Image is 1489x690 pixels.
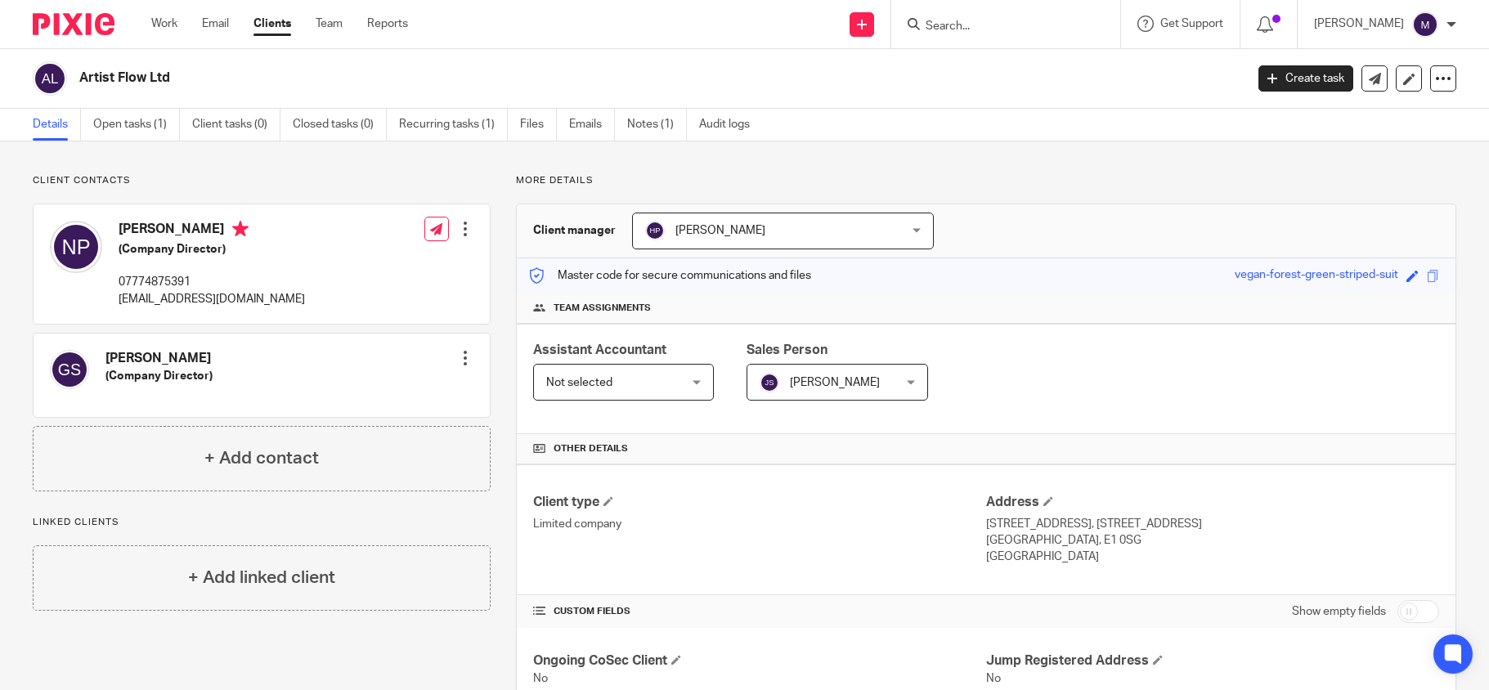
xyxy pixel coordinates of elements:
a: Audit logs [699,109,762,141]
img: svg%3E [760,373,779,392]
p: [EMAIL_ADDRESS][DOMAIN_NAME] [119,291,305,307]
h5: (Company Director) [119,241,305,258]
a: Email [202,16,229,32]
a: Client tasks (0) [192,109,280,141]
a: Team [316,16,343,32]
h4: CUSTOM FIELDS [533,605,986,618]
p: Master code for secure communications and files [529,267,811,284]
a: Work [151,16,177,32]
label: Show empty fields [1292,603,1386,620]
span: Team assignments [554,302,651,315]
p: Linked clients [33,516,491,529]
a: Clients [253,16,291,32]
span: [PERSON_NAME] [675,225,765,236]
h4: [PERSON_NAME] [119,221,305,241]
p: Limited company [533,516,986,532]
div: vegan-forest-green-striped-suit [1235,267,1398,285]
a: Open tasks (1) [93,109,180,141]
img: Pixie [33,13,114,35]
a: Notes (1) [627,109,687,141]
span: Not selected [546,377,612,388]
p: Client contacts [33,174,491,187]
h4: + Add linked client [188,565,335,590]
h4: Jump Registered Address [986,652,1439,670]
img: svg%3E [33,61,67,96]
a: Closed tasks (0) [293,109,387,141]
span: No [986,673,1001,684]
h5: (Company Director) [105,368,213,384]
img: svg%3E [645,221,665,240]
p: More details [516,174,1456,187]
span: Assistant Accountant [533,343,666,356]
p: [GEOGRAPHIC_DATA], E1 0SG [986,532,1439,549]
h4: + Add contact [204,446,319,471]
span: Sales Person [747,343,827,356]
img: svg%3E [50,221,102,273]
h4: Ongoing CoSec Client [533,652,986,670]
span: [PERSON_NAME] [790,377,880,388]
p: [STREET_ADDRESS], [STREET_ADDRESS] [986,516,1439,532]
i: Primary [232,221,249,237]
h2: Artist Flow Ltd [79,69,1003,87]
h4: [PERSON_NAME] [105,350,213,367]
a: Reports [367,16,408,32]
h4: Client type [533,494,986,511]
a: Create task [1258,65,1353,92]
span: Other details [554,442,628,455]
img: svg%3E [1412,11,1438,38]
input: Search [924,20,1071,34]
img: svg%3E [50,350,89,389]
a: Files [520,109,557,141]
h3: Client manager [533,222,616,239]
a: Details [33,109,81,141]
p: 07774875391 [119,274,305,290]
p: [PERSON_NAME] [1314,16,1404,32]
span: No [533,673,548,684]
a: Recurring tasks (1) [399,109,508,141]
span: Get Support [1160,18,1223,29]
p: [GEOGRAPHIC_DATA] [986,549,1439,565]
a: Emails [569,109,615,141]
h4: Address [986,494,1439,511]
